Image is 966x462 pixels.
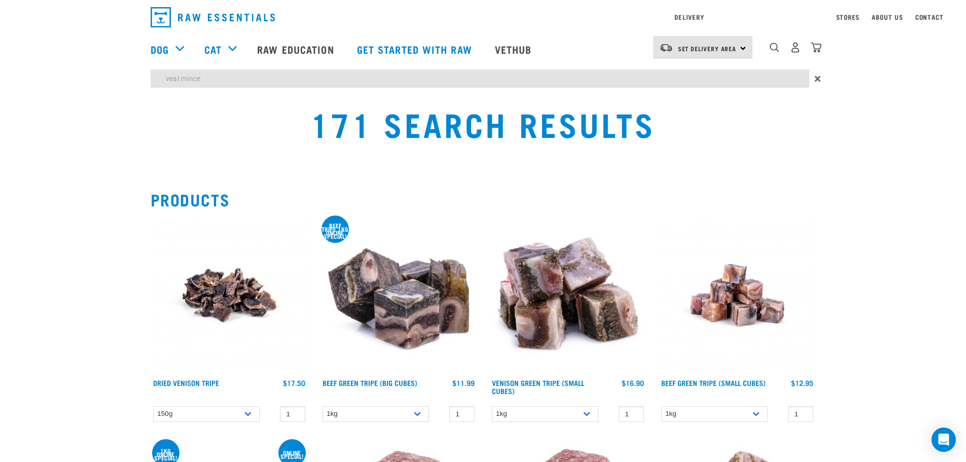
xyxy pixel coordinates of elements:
div: Open Intercom Messenger [932,428,956,452]
div: $16.90 [622,379,644,387]
h2: Products [151,190,816,208]
a: Vethub [485,29,545,69]
img: Dried Vension Tripe 1691 [151,217,308,374]
a: Cat [204,42,222,57]
a: Raw Education [247,29,346,69]
input: 1 [788,406,813,422]
input: Search... [151,69,809,88]
a: Beef Green Tripe (Small Cubes) [661,381,766,384]
img: home-icon@2x.png [811,42,821,53]
div: Beef tripe 1kg online special! [321,224,349,238]
a: Get started with Raw [347,29,485,69]
input: 1 [449,406,475,422]
input: 1 [619,406,644,422]
img: Raw Essentials Logo [151,7,275,27]
a: About Us [872,15,903,19]
img: Beef Tripe Bites 1634 [659,217,816,374]
img: home-icon-1@2x.png [770,43,779,52]
a: Dog [151,42,169,57]
img: van-moving.png [659,43,673,52]
a: Venison Green Tripe (Small Cubes) [492,381,584,393]
a: Dried Venison Tripe [153,381,219,384]
input: 1 [280,406,305,422]
div: $17.50 [283,379,305,387]
h1: 171 Search Results [179,105,786,141]
div: ONLINE SPECIAL! [278,451,306,458]
div: 1kg online special! [152,449,180,459]
span: Set Delivery Area [678,47,737,50]
a: Stores [836,15,860,19]
a: Contact [915,15,944,19]
div: $12.95 [791,379,813,387]
a: Delivery [674,15,704,19]
nav: dropdown navigation [142,3,824,31]
img: user.png [790,42,801,53]
img: 1079 Green Tripe Venison 01 [489,217,647,374]
div: $11.99 [452,379,475,387]
a: Beef Green Tripe (Big Cubes) [323,381,417,384]
span: × [814,69,821,88]
img: 1044 Green Tripe Beef [320,217,477,374]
